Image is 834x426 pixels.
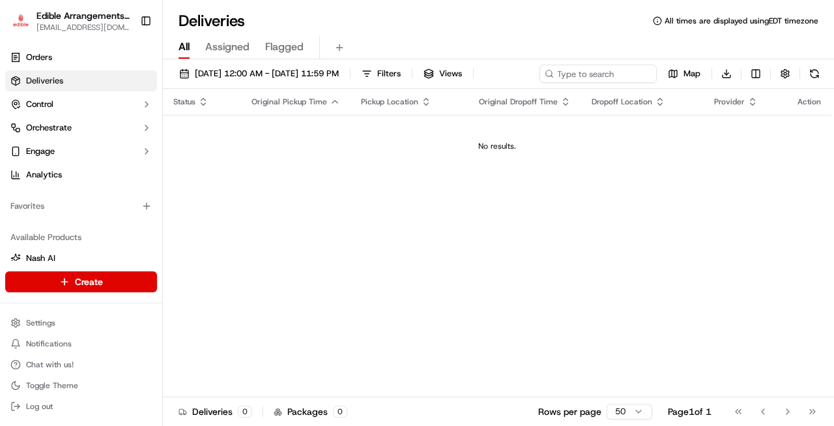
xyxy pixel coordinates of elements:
[683,68,700,80] span: Map
[5,196,157,217] div: Favorites
[26,145,55,157] span: Engage
[26,401,53,412] span: Log out
[26,122,72,134] span: Orchestrate
[418,65,468,83] button: Views
[26,75,63,87] span: Deliveries
[665,16,818,26] span: All times are displayed using EDT timezone
[26,339,72,349] span: Notifications
[26,169,62,181] span: Analytics
[5,70,157,91] a: Deliveries
[333,406,347,418] div: 0
[5,5,135,37] button: Edible Arrangements - Jacksonville, FLEdible Arrangements - [GEOGRAPHIC_DATA], [GEOGRAPHIC_DATA][...
[179,10,245,31] h1: Deliveries
[377,68,401,80] span: Filters
[439,68,462,80] span: Views
[5,227,157,248] div: Available Products
[195,68,339,80] span: [DATE] 12:00 AM - [DATE] 11:59 PM
[5,141,157,162] button: Engage
[5,94,157,115] button: Control
[361,97,418,107] span: Pickup Location
[10,252,152,264] a: Nash AI
[179,39,190,55] span: All
[662,65,706,83] button: Map
[265,39,304,55] span: Flagged
[5,335,157,353] button: Notifications
[479,97,558,107] span: Original Dropoff Time
[252,97,327,107] span: Original Pickup Time
[5,47,157,68] a: Orders
[5,271,157,292] button: Create
[805,65,824,83] button: Refresh
[26,252,55,264] span: Nash AI
[205,39,250,55] span: Assigned
[668,405,712,418] div: Page 1 of 1
[36,9,130,22] button: Edible Arrangements - [GEOGRAPHIC_DATA], [GEOGRAPHIC_DATA]
[356,65,407,83] button: Filters
[714,97,745,107] span: Provider
[26,380,78,391] span: Toggle Theme
[5,314,157,332] button: Settings
[5,164,157,185] a: Analytics
[798,97,821,107] div: Action
[26,52,52,63] span: Orders
[173,97,195,107] span: Status
[538,405,601,418] p: Rows per page
[75,275,103,288] span: Create
[179,405,252,418] div: Deliveries
[36,22,130,33] button: [EMAIL_ADDRESS][DOMAIN_NAME]
[26,318,55,328] span: Settings
[5,117,157,138] button: Orchestrate
[274,405,347,418] div: Packages
[173,65,345,83] button: [DATE] 12:00 AM - [DATE] 11:59 PM
[5,397,157,416] button: Log out
[26,99,53,110] span: Control
[5,356,157,374] button: Chat with us!
[10,12,31,31] img: Edible Arrangements - Jacksonville, FL
[238,406,252,418] div: 0
[26,359,74,370] span: Chat with us!
[168,141,826,151] div: No results.
[5,248,157,269] button: Nash AI
[5,376,157,395] button: Toggle Theme
[539,65,657,83] input: Type to search
[592,97,652,107] span: Dropoff Location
